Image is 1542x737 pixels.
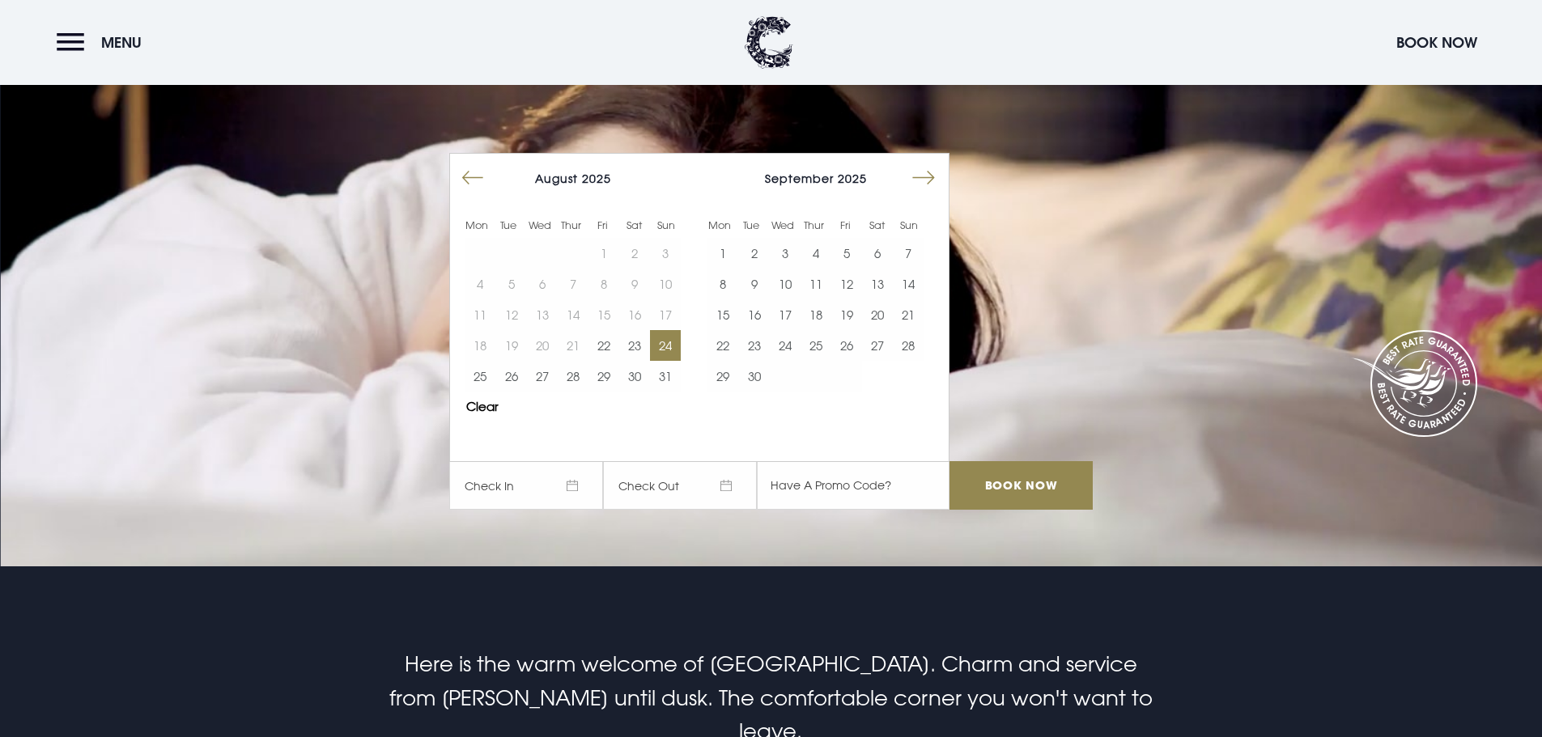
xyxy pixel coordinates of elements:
td: Choose Saturday, August 30, 2025 as your start date. [619,361,650,392]
button: 29 [707,361,738,392]
td: Choose Tuesday, September 9, 2025 as your start date. [738,269,769,299]
button: 30 [738,361,769,392]
td: Choose Tuesday, September 23, 2025 as your start date. [738,330,769,361]
td: Choose Thursday, September 18, 2025 as your start date. [801,299,831,330]
td: Choose Wednesday, September 24, 2025 as your start date. [770,330,801,361]
button: 17 [770,299,801,330]
td: Choose Thursday, September 11, 2025 as your start date. [801,269,831,299]
button: 29 [588,361,619,392]
td: Choose Saturday, September 13, 2025 as your start date. [862,269,893,299]
td: Choose Sunday, August 24, 2025 as your start date. [650,330,681,361]
button: 26 [495,361,526,392]
span: Check Out [603,461,757,510]
td: Choose Wednesday, September 3, 2025 as your start date. [770,238,801,269]
td: Choose Saturday, August 23, 2025 as your start date. [619,330,650,361]
span: August [535,172,578,185]
button: 5 [831,238,862,269]
td: Choose Monday, September 22, 2025 as your start date. [707,330,738,361]
button: Move backward to switch to the previous month. [457,163,488,193]
button: 22 [707,330,738,361]
td: Choose Friday, September 12, 2025 as your start date. [831,269,862,299]
button: 27 [862,330,893,361]
td: Choose Tuesday, September 16, 2025 as your start date. [738,299,769,330]
button: 14 [893,269,924,299]
td: Choose Saturday, September 27, 2025 as your start date. [862,330,893,361]
button: 16 [738,299,769,330]
span: Check In [449,461,603,510]
button: 7 [893,238,924,269]
td: Choose Tuesday, September 30, 2025 as your start date. [738,361,769,392]
button: 28 [893,330,924,361]
td: Choose Friday, August 22, 2025 as your start date. [588,330,619,361]
button: 11 [801,269,831,299]
button: 2 [738,238,769,269]
button: Book Now [1388,25,1485,60]
td: Choose Friday, September 5, 2025 as your start date. [831,238,862,269]
button: 6 [862,238,893,269]
td: Choose Thursday, August 28, 2025 as your start date. [558,361,588,392]
button: 22 [588,330,619,361]
td: Choose Sunday, September 14, 2025 as your start date. [893,269,924,299]
button: 18 [801,299,831,330]
button: 1 [707,238,738,269]
button: 21 [893,299,924,330]
td: Choose Wednesday, September 17, 2025 as your start date. [770,299,801,330]
button: 9 [738,269,769,299]
button: 23 [738,330,769,361]
td: Choose Wednesday, September 10, 2025 as your start date. [770,269,801,299]
button: Menu [57,25,150,60]
button: 15 [707,299,738,330]
button: 24 [770,330,801,361]
td: Choose Monday, September 29, 2025 as your start date. [707,361,738,392]
td: Choose Thursday, September 25, 2025 as your start date. [801,330,831,361]
td: Choose Monday, September 8, 2025 as your start date. [707,269,738,299]
span: Menu [101,33,142,52]
td: Choose Tuesday, September 2, 2025 as your start date. [738,238,769,269]
button: 20 [862,299,893,330]
button: 13 [862,269,893,299]
td: Choose Monday, August 25, 2025 as your start date. [465,361,495,392]
button: 10 [770,269,801,299]
td: Choose Thursday, September 4, 2025 as your start date. [801,238,831,269]
td: Choose Saturday, September 20, 2025 as your start date. [862,299,893,330]
button: 25 [465,361,495,392]
button: Clear [466,400,499,413]
span: 2025 [582,172,611,185]
td: Choose Sunday, September 21, 2025 as your start date. [893,299,924,330]
button: 27 [527,361,558,392]
button: 8 [707,269,738,299]
button: 4 [801,238,831,269]
td: Choose Sunday, September 28, 2025 as your start date. [893,330,924,361]
td: Choose Monday, September 1, 2025 as your start date. [707,238,738,269]
button: 3 [770,238,801,269]
button: 28 [558,361,588,392]
td: Choose Sunday, September 7, 2025 as your start date. [893,238,924,269]
span: September [765,172,834,185]
td: Choose Friday, September 26, 2025 as your start date. [831,330,862,361]
input: Have A Promo Code? [757,461,949,510]
button: 30 [619,361,650,392]
span: 2025 [838,172,867,185]
td: Choose Friday, September 19, 2025 as your start date. [831,299,862,330]
button: 24 [650,330,681,361]
td: Choose Wednesday, August 27, 2025 as your start date. [527,361,558,392]
img: Clandeboye Lodge [745,16,793,69]
td: Choose Saturday, September 6, 2025 as your start date. [862,238,893,269]
button: 23 [619,330,650,361]
button: 25 [801,330,831,361]
td: Choose Monday, September 15, 2025 as your start date. [707,299,738,330]
button: 26 [831,330,862,361]
td: Choose Friday, August 29, 2025 as your start date. [588,361,619,392]
button: 12 [831,269,862,299]
button: Move forward to switch to the next month. [908,163,939,193]
input: Book Now [949,461,1092,510]
td: Choose Tuesday, August 26, 2025 as your start date. [495,361,526,392]
button: 19 [831,299,862,330]
button: 31 [650,361,681,392]
td: Choose Sunday, August 31, 2025 as your start date. [650,361,681,392]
